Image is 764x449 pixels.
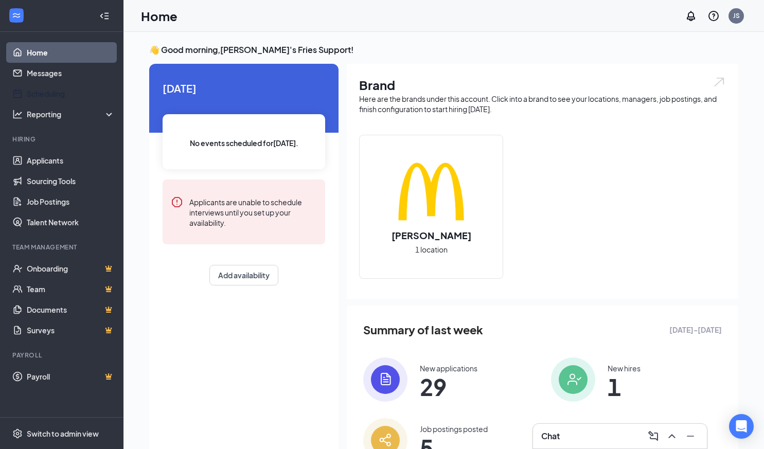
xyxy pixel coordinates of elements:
div: Hiring [12,135,113,143]
button: Minimize [682,428,699,444]
h3: Chat [541,430,560,442]
a: TeamCrown [27,279,115,299]
img: McDonald's [398,159,464,225]
a: Messages [27,63,115,83]
div: Payroll [12,351,113,360]
h2: [PERSON_NAME] [381,229,482,242]
div: Switch to admin view [27,428,99,439]
div: Team Management [12,243,113,252]
a: Job Postings [27,191,115,212]
div: Job postings posted [420,424,488,434]
svg: Minimize [684,430,697,442]
svg: Notifications [685,10,697,22]
span: [DATE] [163,80,325,96]
div: Applicants are unable to schedule interviews until you set up your availability. [189,196,317,228]
svg: Error [171,196,183,208]
div: Open Intercom Messenger [729,414,754,439]
div: JS [733,11,740,20]
a: Home [27,42,115,63]
img: icon [363,357,407,402]
h1: Brand [359,76,726,94]
a: PayrollCrown [27,366,115,387]
a: Applicants [27,150,115,171]
img: icon [551,357,595,402]
svg: QuestionInfo [707,10,720,22]
a: Scheduling [27,83,115,104]
div: Reporting [27,109,115,119]
a: SurveysCrown [27,320,115,340]
svg: ComposeMessage [647,430,660,442]
svg: WorkstreamLogo [11,10,22,21]
div: Here are the brands under this account. Click into a brand to see your locations, managers, job p... [359,94,726,114]
div: New applications [420,363,477,373]
span: 1 location [415,244,448,255]
a: Sourcing Tools [27,171,115,191]
svg: Collapse [99,11,110,21]
button: ChevronUp [664,428,680,444]
h3: 👋 Good morning, [PERSON_NAME]'s Fries Support ! [149,44,738,56]
a: OnboardingCrown [27,258,115,279]
span: No events scheduled for [DATE] . [190,137,298,149]
h1: Home [141,7,177,25]
span: [DATE] - [DATE] [669,324,722,335]
span: Summary of last week [363,321,483,339]
svg: Analysis [12,109,23,119]
svg: Settings [12,428,23,439]
svg: ChevronUp [666,430,678,442]
span: 1 [608,378,641,396]
span: 29 [420,378,477,396]
img: open.6027fd2a22e1237b5b06.svg [713,76,726,88]
button: Add availability [209,265,278,285]
div: New hires [608,363,641,373]
a: Talent Network [27,212,115,232]
a: DocumentsCrown [27,299,115,320]
button: ComposeMessage [645,428,662,444]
